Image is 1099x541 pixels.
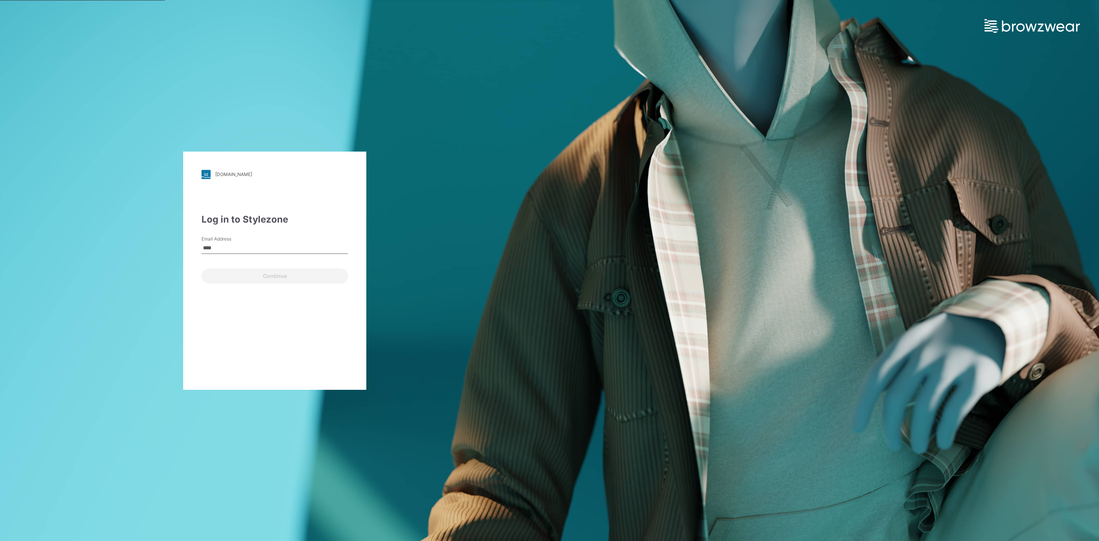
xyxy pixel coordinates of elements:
[201,213,348,226] div: Log in to Stylezone
[201,170,211,179] img: stylezone-logo.562084cfcfab977791bfbf7441f1a819.svg
[201,170,348,179] a: [DOMAIN_NAME]
[201,236,255,242] label: Email Address
[215,171,252,177] div: [DOMAIN_NAME]
[985,19,1080,33] img: browzwear-logo.e42bd6dac1945053ebaf764b6aa21510.svg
